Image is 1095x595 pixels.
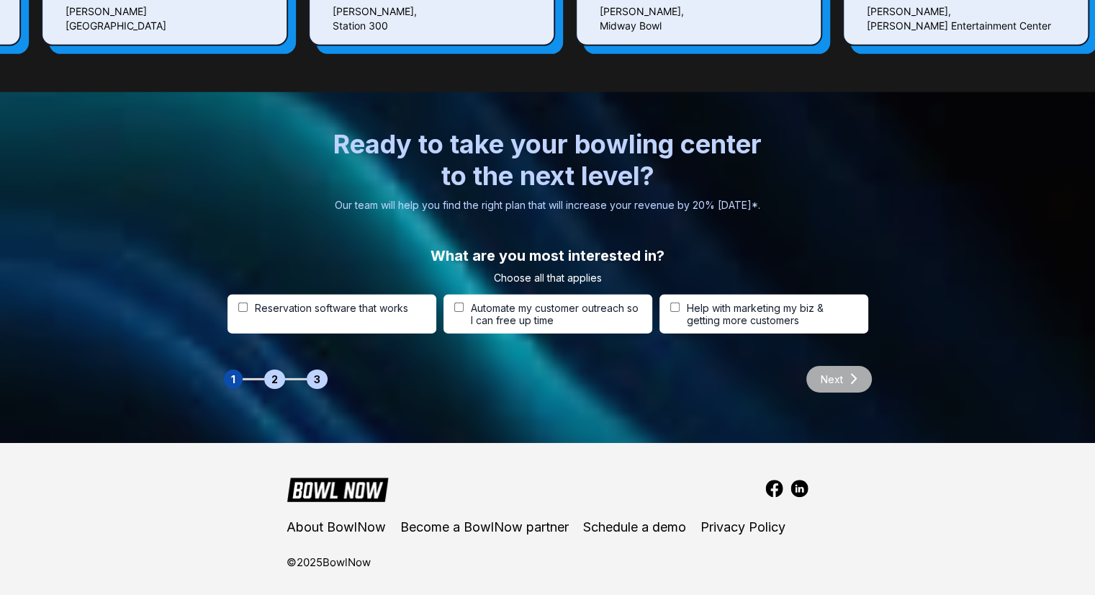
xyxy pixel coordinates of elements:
span: Help with marketing my biz & getting more customers [687,302,857,326]
div: [PERSON_NAME], Station 300 [333,4,417,33]
span: Our team will help you find the right plan that will increase your revenue by 20% [DATE]*. [335,199,760,211]
div: [PERSON_NAME] [GEOGRAPHIC_DATA] [66,4,166,33]
a: About BowlNow [287,520,386,534]
div: [PERSON_NAME], Midway Bowl [600,4,684,33]
span: Choose all that applies [494,272,602,284]
span: Automate my customer outreach so I can free up time [471,302,641,326]
span: Ready to take your bowling center to the next level? [332,128,764,192]
img: facebook [765,480,783,498]
span: Reservation software that works [255,302,408,314]
img: BowlNow Logo [287,475,389,502]
div: 2 [264,370,285,389]
div: 1 [224,370,243,389]
div: [PERSON_NAME], [PERSON_NAME] Entertainment Center [867,4,1051,33]
span: What are you most interested in? [431,247,664,264]
a: Privacy Policy [700,520,785,534]
a: Schedule a demo [583,520,686,534]
img: linkedin [790,480,808,498]
div: © 2025 BowlNow [287,552,371,572]
a: Become a BowlNow partner [400,520,569,534]
div: 3 [307,370,328,389]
